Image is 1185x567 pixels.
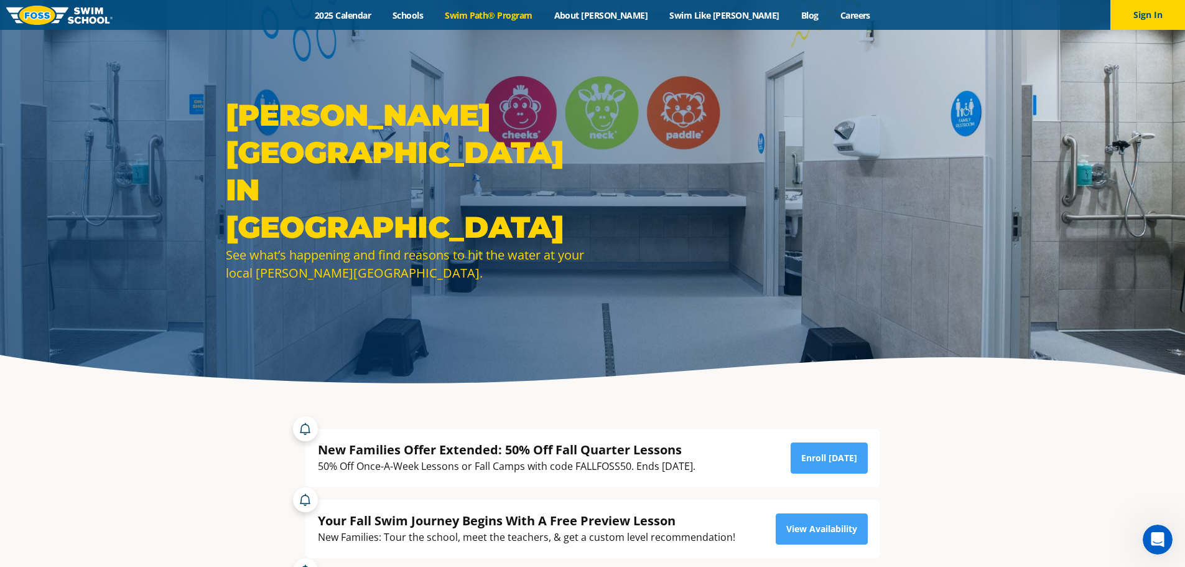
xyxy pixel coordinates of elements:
[226,246,587,282] div: See what’s happening and find reasons to hit the water at your local [PERSON_NAME][GEOGRAPHIC_DATA].
[659,9,791,21] a: Swim Like [PERSON_NAME]
[434,9,543,21] a: Swim Path® Program
[318,458,695,475] div: 50% Off Once-A-Week Lessons or Fall Camps with code FALLFOSS50. Ends [DATE].
[382,9,434,21] a: Schools
[1143,525,1173,555] iframe: Intercom live chat
[318,441,695,458] div: New Families Offer Extended: 50% Off Fall Quarter Lessons
[791,443,868,474] a: Enroll [DATE]
[6,6,113,25] img: FOSS Swim School Logo
[318,512,735,529] div: Your Fall Swim Journey Begins With A Free Preview Lesson
[790,9,829,21] a: Blog
[304,9,382,21] a: 2025 Calendar
[318,529,735,546] div: New Families: Tour the school, meet the teachers, & get a custom level recommendation!
[226,96,587,246] h1: [PERSON_NAME][GEOGRAPHIC_DATA] in [GEOGRAPHIC_DATA]
[776,513,868,545] a: View Availability
[543,9,659,21] a: About [PERSON_NAME]
[829,9,881,21] a: Careers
